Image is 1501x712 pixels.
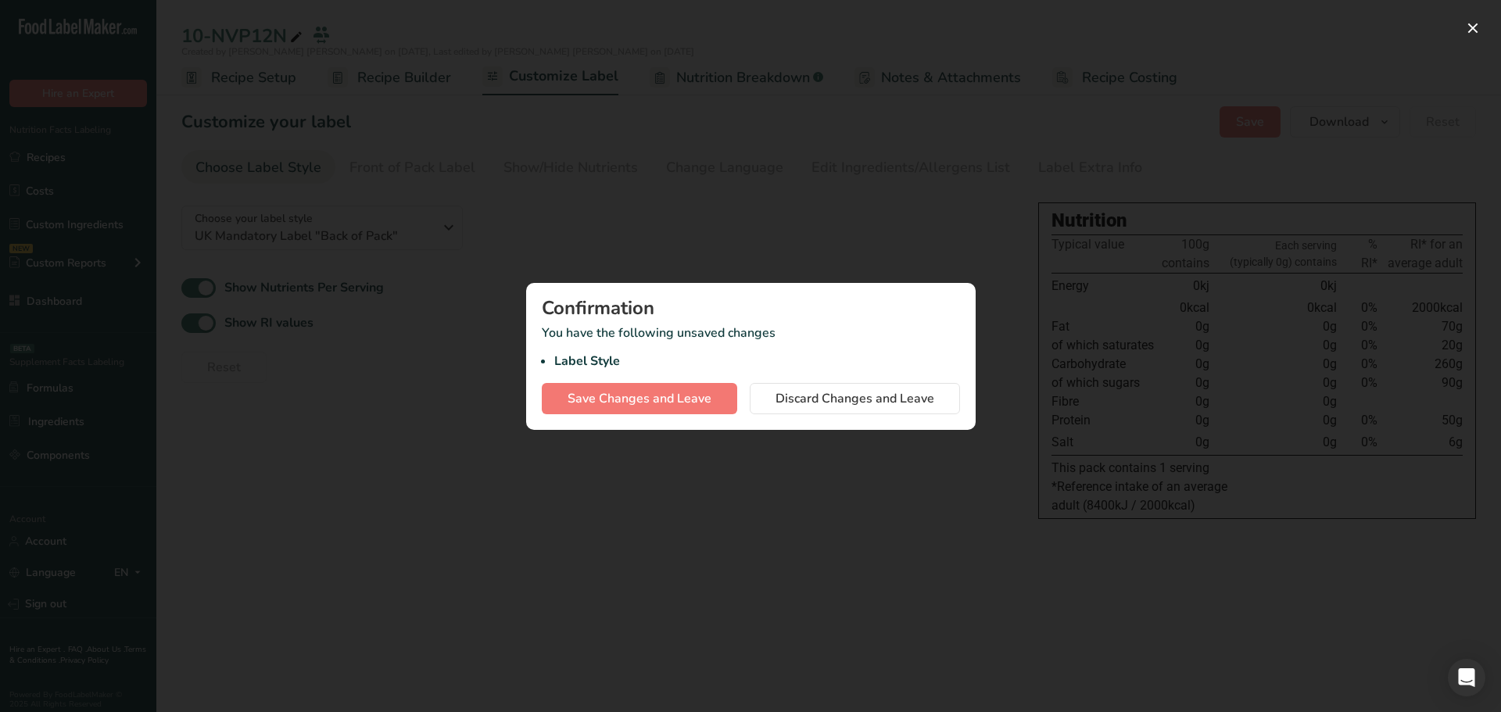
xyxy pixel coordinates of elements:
div: Open Intercom Messenger [1448,659,1485,696]
button: Save Changes and Leave [542,383,737,414]
div: Confirmation [542,299,960,317]
span: Discard Changes and Leave [776,389,934,408]
li: Label Style [554,352,960,370]
button: Discard Changes and Leave [750,383,960,414]
span: Save Changes and Leave [568,389,711,408]
p: You have the following unsaved changes [542,324,960,370]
